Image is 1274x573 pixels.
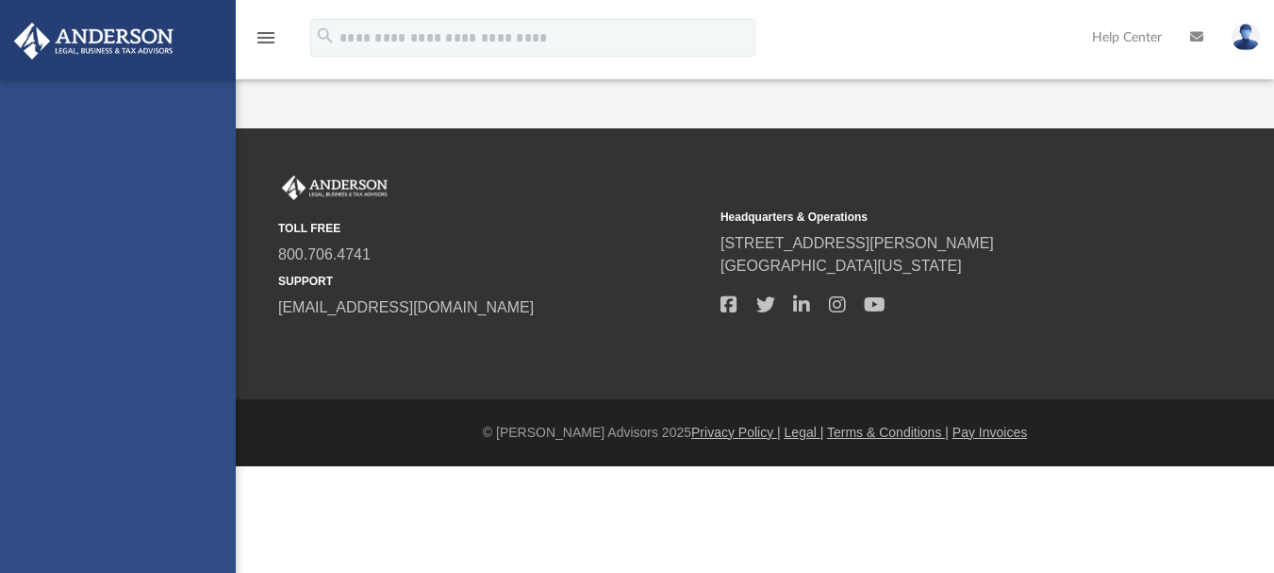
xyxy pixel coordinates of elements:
[691,425,781,440] a: Privacy Policy |
[952,425,1027,440] a: Pay Invoices
[8,23,179,59] img: Anderson Advisors Platinum Portal
[315,25,336,46] i: search
[720,235,994,251] a: [STREET_ADDRESS][PERSON_NAME]
[827,425,949,440] a: Terms & Conditions |
[278,246,371,262] a: 800.706.4741
[720,209,1150,226] small: Headquarters & Operations
[255,26,277,49] i: menu
[236,423,1274,443] div: © [PERSON_NAME] Advisors 2025
[785,425,824,440] a: Legal |
[720,258,962,274] a: [GEOGRAPHIC_DATA][US_STATE]
[278,273,707,290] small: SUPPORT
[278,176,391,200] img: Anderson Advisors Platinum Portal
[255,36,277,49] a: menu
[1232,24,1260,51] img: User Pic
[278,220,707,237] small: TOLL FREE
[278,299,534,315] a: [EMAIL_ADDRESS][DOMAIN_NAME]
